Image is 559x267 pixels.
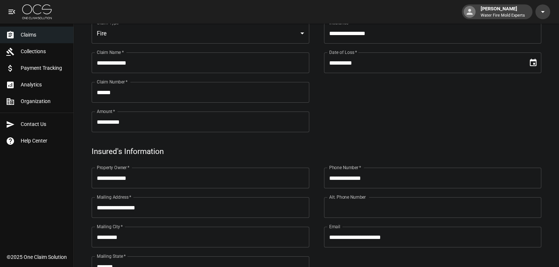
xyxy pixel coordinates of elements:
[97,164,130,171] label: Property Owner
[97,253,126,259] label: Mailing State
[21,81,68,89] span: Analytics
[97,194,131,200] label: Mailing Address
[97,223,123,230] label: Mailing City
[21,48,68,55] span: Collections
[21,31,68,39] span: Claims
[4,4,19,19] button: open drawer
[21,97,68,105] span: Organization
[97,108,115,114] label: Amount
[97,79,127,85] label: Claim Number
[329,223,340,230] label: Email
[481,13,525,19] p: Water Fire Mold Experts
[21,120,68,128] span: Contact Us
[22,4,52,19] img: ocs-logo-white-transparent.png
[478,5,528,18] div: [PERSON_NAME]
[329,49,357,55] label: Date of Loss
[92,23,309,44] div: Fire
[21,137,68,145] span: Help Center
[329,194,366,200] label: Alt. Phone Number
[329,164,361,171] label: Phone Number
[526,55,541,70] button: Choose date, selected date is Mar 13, 2025
[97,49,124,55] label: Claim Name
[7,253,67,261] div: © 2025 One Claim Solution
[21,64,68,72] span: Payment Tracking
